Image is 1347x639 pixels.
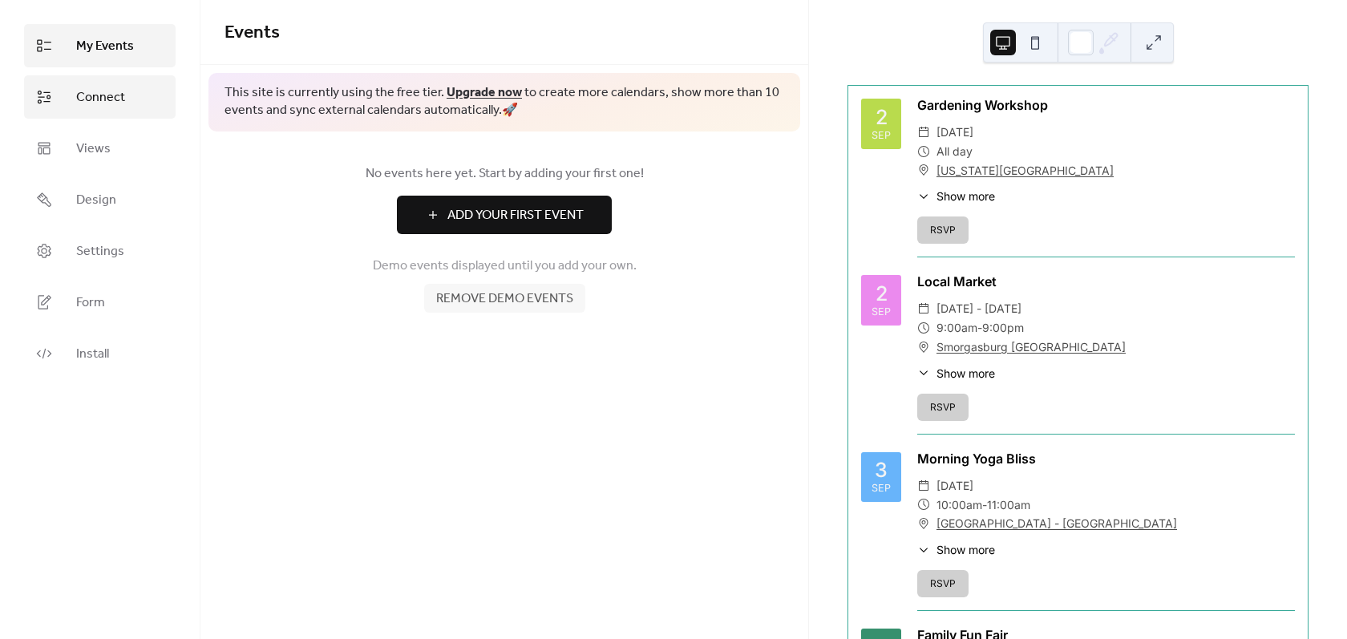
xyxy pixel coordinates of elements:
span: Views [76,140,111,159]
a: Add Your First Event [224,196,784,234]
div: ​ [917,123,930,142]
span: All day [936,142,973,161]
div: ​ [917,495,930,515]
span: Design [76,191,116,210]
span: [DATE] - [DATE] [936,299,1021,318]
div: 2 [876,284,888,304]
div: ​ [917,476,930,495]
span: Install [76,345,109,364]
div: ​ [917,541,930,558]
span: This site is currently using the free tier. to create more calendars, show more than 10 events an... [224,84,784,120]
span: 9:00am [936,318,977,338]
span: Show more [936,365,995,382]
div: ​ [917,514,930,533]
span: 9:00pm [982,318,1024,338]
div: Local Market [917,272,1295,291]
div: Gardening Workshop [917,95,1295,115]
div: Morning Yoga Bliss [917,449,1295,468]
span: 11:00am [987,495,1030,515]
span: Show more [936,541,995,558]
span: - [977,318,982,338]
button: ​Show more [917,188,995,204]
div: Sep [872,483,891,494]
span: Settings [76,242,124,261]
span: - [982,495,987,515]
button: RSVP [917,394,969,421]
button: Remove demo events [424,284,585,313]
a: Views [24,127,176,170]
span: Demo events displayed until you add your own. [373,257,637,276]
div: ​ [917,188,930,204]
a: [US_STATE][GEOGRAPHIC_DATA] [936,161,1114,180]
div: Sep [872,307,891,317]
a: Upgrade now [447,80,522,105]
a: My Events [24,24,176,67]
a: [GEOGRAPHIC_DATA] - [GEOGRAPHIC_DATA] [936,514,1177,533]
div: ​ [917,142,930,161]
button: RSVP [917,216,969,244]
a: Install [24,332,176,375]
button: ​Show more [917,365,995,382]
a: Connect [24,75,176,119]
div: Sep [872,131,891,141]
div: 2 [876,107,888,127]
div: ​ [917,299,930,318]
span: No events here yet. Start by adding your first one! [224,164,784,184]
span: [DATE] [936,476,973,495]
button: Add Your First Event [397,196,612,234]
div: ​ [917,365,930,382]
a: Form [24,281,176,324]
span: [DATE] [936,123,973,142]
div: ​ [917,161,930,180]
button: RSVP [917,570,969,597]
div: ​ [917,338,930,357]
a: Settings [24,229,176,273]
span: My Events [76,37,134,56]
span: Add Your First Event [447,206,584,225]
span: Remove demo events [436,289,573,309]
span: Connect [76,88,125,107]
div: 3 [875,460,888,480]
span: Events [224,15,280,51]
span: Form [76,293,105,313]
span: 10:00am [936,495,982,515]
a: Smorgasburg [GEOGRAPHIC_DATA] [936,338,1126,357]
span: Show more [936,188,995,204]
a: Design [24,178,176,221]
div: ​ [917,318,930,338]
button: ​Show more [917,541,995,558]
